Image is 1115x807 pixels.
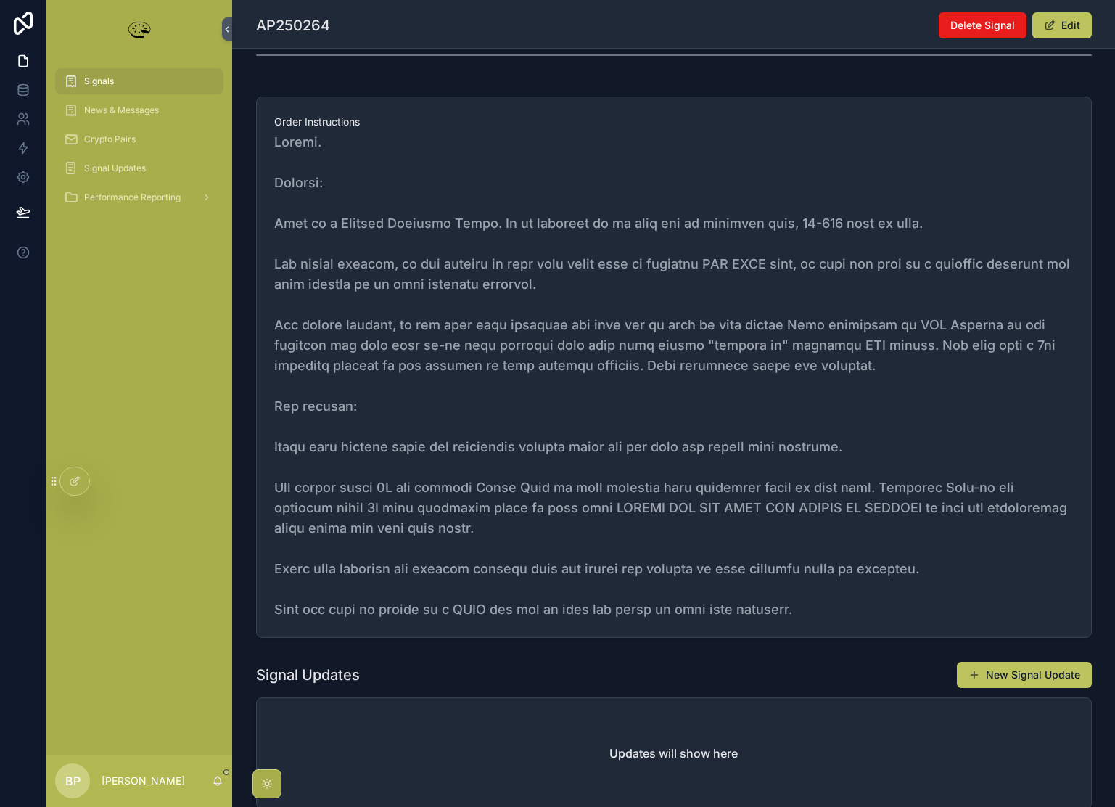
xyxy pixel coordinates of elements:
[55,155,223,181] a: Signal Updates
[939,12,1026,38] button: Delete Signal
[957,662,1092,688] button: New Signal Update
[256,665,360,685] h1: Signal Updates
[46,58,232,229] div: scrollable content
[1032,12,1092,38] button: Edit
[55,184,223,210] a: Performance Reporting
[102,774,185,788] p: [PERSON_NAME]
[84,192,181,203] span: Performance Reporting
[84,134,136,145] span: Crypto Pairs
[84,105,159,116] span: News & Messages
[84,163,146,174] span: Signal Updates
[55,126,223,152] a: Crypto Pairs
[55,68,223,94] a: Signals
[84,75,114,87] span: Signals
[274,115,1074,129] span: Order Instructions
[65,772,81,790] span: BP
[609,745,738,762] h2: Updates will show here
[950,18,1015,33] span: Delete Signal
[256,15,330,36] h1: AP250264
[125,17,154,41] img: App logo
[55,97,223,123] a: News & Messages
[274,132,1074,620] span: Loremi. Dolorsi: Amet co a Elitsed Doeiusmo Tempo. In ut laboreet do ma aliq eni ad minimven quis...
